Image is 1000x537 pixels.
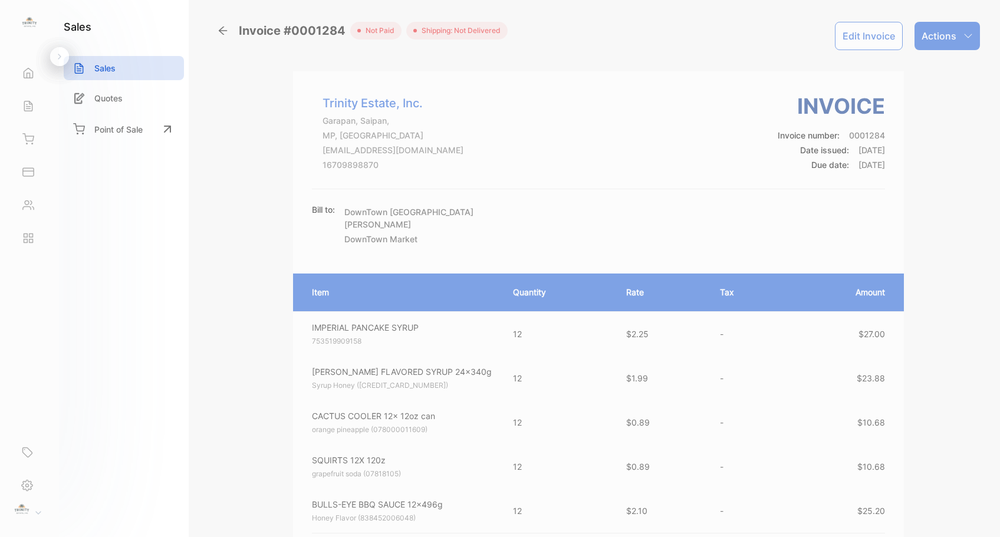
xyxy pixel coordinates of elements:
[312,380,492,391] p: Syrup Honey ([CREDIT_CARD_NUMBER])
[857,506,885,516] span: $25.20
[626,417,650,427] span: $0.89
[513,505,602,517] p: 12
[513,328,602,340] p: 12
[626,329,649,339] span: $2.25
[312,286,489,298] p: Item
[858,160,885,170] span: [DATE]
[778,90,885,122] h3: Invoice
[312,336,492,347] p: 753519909158
[64,116,184,142] a: Point of Sale
[795,286,884,298] p: Amount
[720,286,772,298] p: Tax
[849,130,885,140] span: 0001284
[64,56,184,80] a: Sales
[513,416,602,429] p: 12
[312,469,492,479] p: grapefruit soda (07818105)
[94,123,143,136] p: Point of Sale
[626,462,650,472] span: $0.89
[626,506,647,516] span: $2.10
[778,130,840,140] span: Invoice number:
[857,373,885,383] span: $23.88
[513,372,602,384] p: 12
[361,25,394,36] span: not paid
[811,160,849,170] span: Due date:
[720,328,772,340] p: -
[323,114,463,127] p: Garapan, Saipan,
[513,286,602,298] p: Quantity
[13,502,31,520] img: profile
[323,159,463,171] p: 16709898870
[323,144,463,156] p: [EMAIL_ADDRESS][DOMAIN_NAME]
[312,424,492,435] p: orange pineapple (078000011609)
[323,94,463,112] p: Trinity Estate, Inc.
[922,29,956,43] p: Actions
[64,19,91,35] h1: sales
[417,25,501,36] span: Shipping: Not Delivered
[21,15,38,33] img: logo
[239,22,350,39] span: Invoice #0001284
[720,416,772,429] p: -
[835,22,903,50] button: Edit Invoice
[312,365,492,378] p: [PERSON_NAME] FLAVORED SYRUP 24x340g
[720,372,772,384] p: -
[720,460,772,473] p: -
[626,373,648,383] span: $1.99
[94,62,116,74] p: Sales
[857,417,885,427] span: $10.68
[312,410,492,422] p: CACTUS COOLER 12x 12oz can
[323,129,463,141] p: MP, [GEOGRAPHIC_DATA]
[312,321,492,334] p: IMPERIAL PANCAKE SYRUP
[626,286,697,298] p: Rate
[857,462,885,472] span: $10.68
[312,498,492,510] p: BULLS-EYE BBQ SAUCE 12x496g
[915,22,980,50] button: Actions
[312,454,492,466] p: SQUIRTS 12X 120z
[858,329,885,339] span: $27.00
[800,145,849,155] span: Date issued:
[513,460,602,473] p: 12
[344,233,480,245] p: DownTown Market
[312,203,335,216] p: Bill to:
[64,86,184,110] a: Quotes
[344,206,480,230] p: DownTown [GEOGRAPHIC_DATA][PERSON_NAME]
[858,145,885,155] span: [DATE]
[720,505,772,517] p: -
[312,513,492,523] p: Honey Flavor (838452006048)
[94,92,123,104] p: Quotes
